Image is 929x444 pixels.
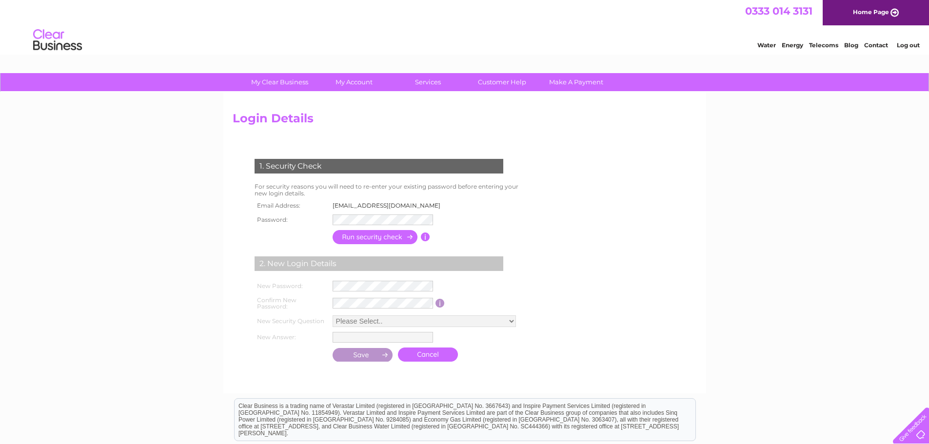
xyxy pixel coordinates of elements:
a: Cancel [398,347,458,362]
input: Information [435,299,445,308]
img: logo.png [33,25,82,55]
a: 0333 014 3131 [745,5,812,17]
a: Log out [897,41,920,49]
a: My Account [314,73,394,91]
a: My Clear Business [239,73,320,91]
td: [EMAIL_ADDRESS][DOMAIN_NAME] [330,199,449,212]
a: Make A Payment [536,73,616,91]
td: For security reasons you will need to re-enter your existing password before entering your new lo... [252,181,529,199]
input: Submit [333,348,393,362]
th: New Password: [252,278,330,294]
div: 2. New Login Details [255,256,503,271]
a: Energy [782,41,803,49]
a: Contact [864,41,888,49]
h2: Login Details [233,112,697,130]
a: Services [388,73,468,91]
th: Email Address: [252,199,330,212]
th: New Security Question [252,313,330,329]
a: Telecoms [809,41,838,49]
div: 1. Security Check [255,159,503,174]
a: Customer Help [462,73,542,91]
th: New Answer: [252,329,330,345]
a: Water [757,41,776,49]
th: Password: [252,212,330,228]
th: Confirm New Password: [252,294,330,313]
a: Blog [844,41,858,49]
div: Clear Business is a trading name of Verastar Limited (registered in [GEOGRAPHIC_DATA] No. 3667643... [235,5,695,47]
input: Information [421,232,430,241]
